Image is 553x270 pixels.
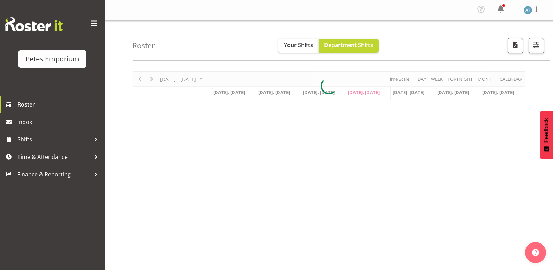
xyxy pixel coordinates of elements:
span: Time & Attendance [17,152,91,162]
img: Rosterit website logo [5,17,63,31]
h4: Roster [133,42,155,50]
button: Filter Shifts [529,38,544,53]
div: Petes Emporium [25,54,79,64]
span: Your Shifts [284,41,313,49]
span: Roster [17,99,101,110]
button: Department Shifts [319,39,379,53]
img: alex-micheal-taniwha5364.jpg [524,6,532,14]
span: Finance & Reporting [17,169,91,180]
span: Department Shifts [324,41,373,49]
span: Inbox [17,117,101,127]
button: Your Shifts [278,39,319,53]
span: Shifts [17,134,91,145]
img: help-xxl-2.png [532,249,539,256]
span: Feedback [543,118,550,143]
button: Download a PDF of the roster according to the set date range. [508,38,523,53]
button: Feedback - Show survey [540,111,553,159]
